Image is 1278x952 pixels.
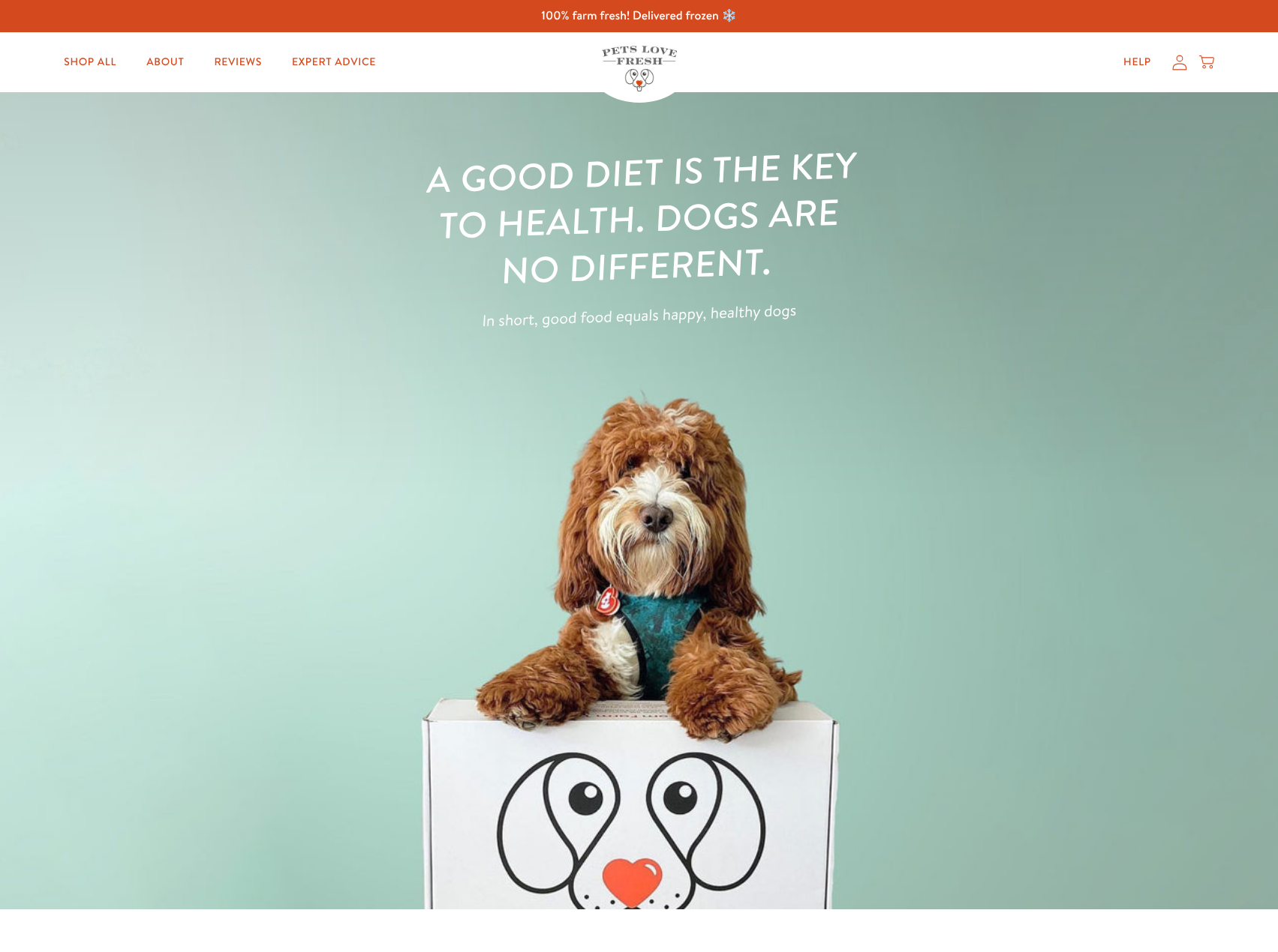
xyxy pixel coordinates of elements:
h1: A good diet is the key to health. Dogs are no different. [419,142,859,297]
a: Help [1111,47,1163,77]
a: Reviews [202,47,273,77]
a: Shop All [52,47,128,77]
img: Pets Love Fresh [602,46,677,91]
a: Expert Advice [280,47,388,77]
p: In short, good food equals happy, healthy dogs [422,295,856,337]
a: About [134,47,196,77]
